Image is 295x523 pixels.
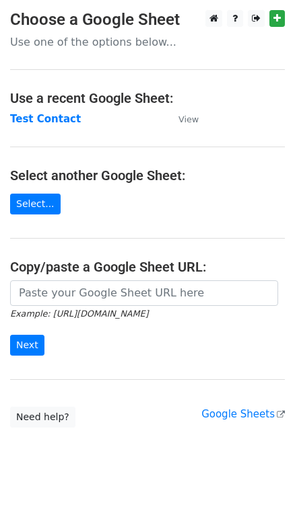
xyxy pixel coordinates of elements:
[10,280,278,306] input: Paste your Google Sheet URL here
[10,10,285,30] h3: Choose a Google Sheet
[201,408,285,420] a: Google Sheets
[165,113,199,125] a: View
[10,259,285,275] h4: Copy/paste a Google Sheet URL:
[10,407,75,428] a: Need help?
[10,335,44,356] input: Next
[10,309,148,319] small: Example: [URL][DOMAIN_NAME]
[10,113,81,125] a: Test Contact
[10,35,285,49] p: Use one of the options below...
[10,90,285,106] h4: Use a recent Google Sheet:
[178,114,199,124] small: View
[10,167,285,184] h4: Select another Google Sheet:
[10,194,61,214] a: Select...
